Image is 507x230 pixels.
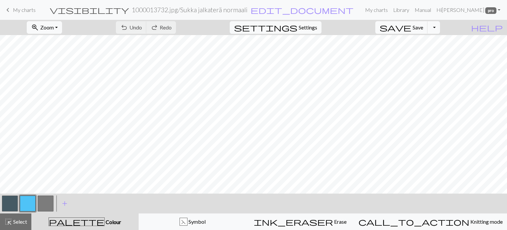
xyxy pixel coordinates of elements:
span: call_to_action [358,217,469,226]
a: Library [390,3,412,17]
span: help [471,23,503,32]
a: My charts [362,3,390,17]
button: F Symbol [139,213,247,230]
span: palette [49,217,104,226]
h2: 1000013732.jpg / Sukka jalkaterä normaali [132,6,248,14]
button: Colour [31,213,139,230]
span: Knitting mode [469,218,503,225]
span: My charts [13,7,36,13]
span: Select [12,218,27,225]
span: add [61,199,69,208]
span: zoom_in [31,23,39,32]
span: settings [234,23,297,32]
a: Manual [412,3,434,17]
button: Save [375,21,428,34]
button: SettingsSettings [230,21,321,34]
span: Save [413,24,423,30]
button: Knitting mode [354,213,507,230]
i: Settings [234,23,297,31]
span: save [380,23,411,32]
div: F [180,218,187,226]
button: Zoom [27,21,62,34]
span: Settings [299,23,317,31]
span: ink_eraser [254,217,333,226]
span: Zoom [40,24,54,30]
button: Erase [246,213,354,230]
span: visibility [50,5,129,15]
span: Symbol [187,218,206,225]
span: Colour [105,219,121,225]
span: Erase [333,218,347,225]
a: Hi[PERSON_NAME] pro [434,3,503,17]
a: My charts [4,4,36,16]
span: edit_document [251,5,354,15]
span: highlight_alt [4,217,12,226]
span: pro [485,7,496,14]
span: keyboard_arrow_left [4,5,12,15]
